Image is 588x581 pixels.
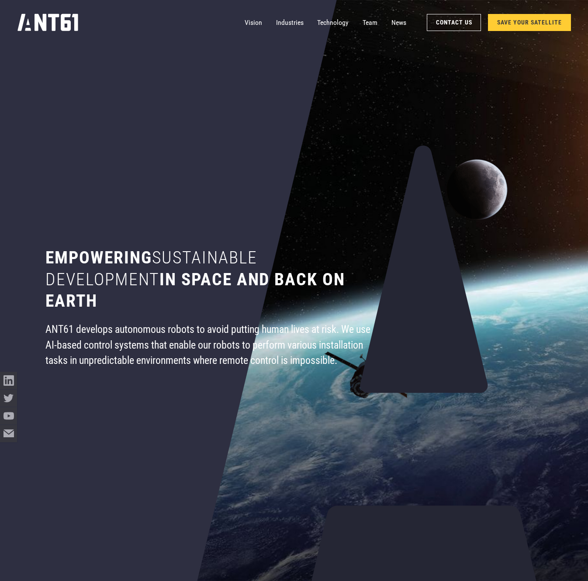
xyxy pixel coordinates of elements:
h1: Empowering in space and back on earth [45,247,379,311]
a: Technology [317,14,349,31]
a: home [17,11,79,34]
a: Team [363,14,377,31]
a: SAVE YOUR SATELLITE [488,14,571,31]
a: Vision [245,14,262,31]
div: ANT61 develops autonomous robots to avoid putting human lives at risk. We use AI-based control sy... [45,322,379,369]
a: News [391,14,406,31]
a: Contact Us [427,14,481,31]
span: sustainable development [45,247,257,289]
a: Industries [276,14,304,31]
